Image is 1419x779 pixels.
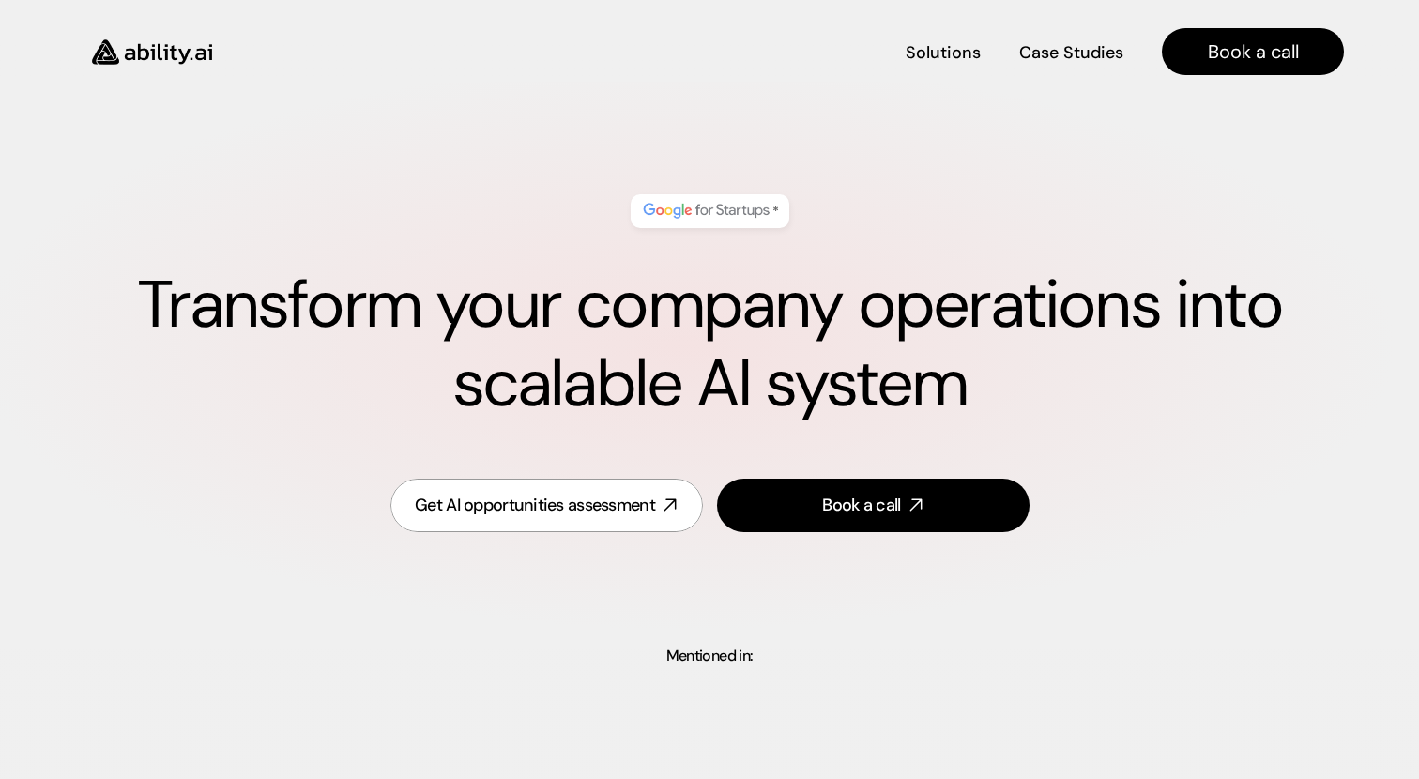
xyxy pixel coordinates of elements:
nav: Main navigation [238,28,1344,75]
h4: Case Studies [1019,41,1123,65]
a: Case Studies [1018,36,1124,69]
a: Solutions [906,36,981,69]
div: Book a call [822,494,900,517]
a: Book a call [1162,28,1344,75]
a: Get AI opportunities assessment [390,479,703,532]
h4: Solutions [906,41,981,65]
h1: Transform your company operations into scalable AI system [75,266,1344,423]
h4: Book a call [1208,38,1299,65]
div: Get AI opportunities assessment [415,494,655,517]
p: Mentioned in: [44,649,1375,664]
a: Book a call [717,479,1030,532]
